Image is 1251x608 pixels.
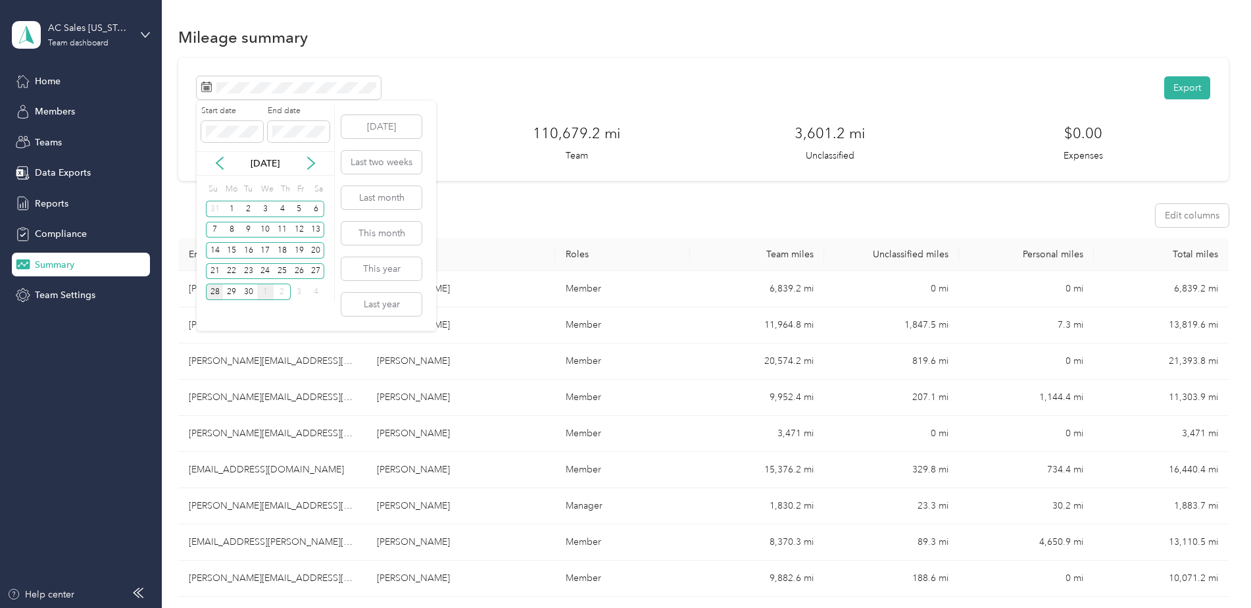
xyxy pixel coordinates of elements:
[690,416,825,452] td: 3,471 mi
[341,222,422,245] button: This month
[806,149,854,163] p: Unclassified
[178,488,367,524] td: daniel.proudfoot@tobiidynavox.com
[257,201,274,217] div: 3
[795,122,865,144] h3: 3,601.2 mi
[366,271,555,307] td: Bradley Heck
[824,307,959,343] td: 1,847.5 mi
[555,343,690,380] td: Member
[223,222,240,238] div: 8
[178,524,367,561] td: jacob.faircloth@tobiidynavox.com
[1094,561,1229,597] td: 10,071.2 mi
[178,238,367,271] th: Email
[223,284,240,300] div: 29
[1064,149,1103,163] p: Expenses
[291,201,308,217] div: 5
[35,227,87,241] span: Compliance
[308,222,325,238] div: 13
[1094,343,1229,380] td: 21,393.8 mi
[48,21,130,35] div: AC Sales [US_STATE] 01 US01-AC-D50011-CC11600 ([PERSON_NAME])
[240,242,257,259] div: 16
[690,380,825,416] td: 9,952.4 mi
[240,222,257,238] div: 9
[257,263,274,280] div: 24
[566,149,588,163] p: Team
[555,452,690,488] td: Member
[959,524,1094,561] td: 4,650.9 mi
[1094,452,1229,488] td: 16,440.4 mi
[312,180,325,199] div: Sa
[308,242,325,259] div: 20
[35,197,68,211] span: Reports
[308,201,325,217] div: 6
[555,271,690,307] td: Member
[206,201,223,217] div: 31
[237,157,293,170] p: [DATE]
[366,416,555,452] td: mariah peterson
[690,561,825,597] td: 9,882.6 mi
[178,30,308,44] h1: Mileage summary
[959,561,1094,597] td: 0 mi
[1064,122,1102,144] h3: $0.00
[48,39,109,47] div: Team dashboard
[291,222,308,238] div: 12
[824,452,959,488] td: 329.8 mi
[223,242,240,259] div: 15
[223,201,240,217] div: 1
[178,452,367,488] td: ashli.florang@tobiidynavox.com
[178,307,367,343] td: kristy.gibson@tobiidynavox.com
[959,307,1094,343] td: 7.3 mi
[824,238,959,271] th: Unclassified miles
[959,452,1094,488] td: 734.4 mi
[257,222,274,238] div: 10
[824,488,959,524] td: 23.3 mi
[178,343,367,380] td: erica.tardone@tobiidynavox.com
[257,242,274,259] div: 17
[1094,524,1229,561] td: 13,110.5 mi
[366,238,555,271] th: Name
[959,238,1094,271] th: Personal miles
[257,284,274,300] div: 1
[1094,416,1229,452] td: 3,471 mi
[7,588,74,601] button: Help center
[690,238,825,271] th: Team miles
[178,380,367,416] td: andrew.lewis@tobiidynavox.com
[555,524,690,561] td: Member
[35,74,61,88] span: Home
[555,488,690,524] td: Manager
[1156,204,1229,227] button: Edit columns
[959,271,1094,307] td: 0 mi
[366,307,555,343] td: kristy gibson
[178,416,367,452] td: mariah.peterson@tobiidynavox.com
[278,180,291,199] div: Th
[206,180,218,199] div: Su
[341,186,422,209] button: Last month
[341,257,422,280] button: This year
[341,151,422,174] button: Last two weeks
[690,488,825,524] td: 1,830.2 mi
[274,242,291,259] div: 18
[206,242,223,259] div: 14
[274,263,291,280] div: 25
[308,263,325,280] div: 27
[690,307,825,343] td: 11,964.8 mi
[206,284,223,300] div: 28
[178,271,367,307] td: bradley.heck@tobiidynavox.com
[35,105,75,118] span: Members
[240,201,257,217] div: 2
[291,242,308,259] div: 19
[274,284,291,300] div: 2
[959,488,1094,524] td: 30.2 mi
[201,105,263,117] label: Start date
[291,284,308,300] div: 3
[824,343,959,380] td: 819.6 mi
[1094,271,1229,307] td: 6,839.2 mi
[1094,488,1229,524] td: 1,883.7 mi
[206,263,223,280] div: 21
[35,136,62,149] span: Teams
[341,115,422,138] button: [DATE]
[295,180,308,199] div: Fr
[308,284,325,300] div: 4
[366,488,555,524] td: Daniel Proudfoot
[959,343,1094,380] td: 0 mi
